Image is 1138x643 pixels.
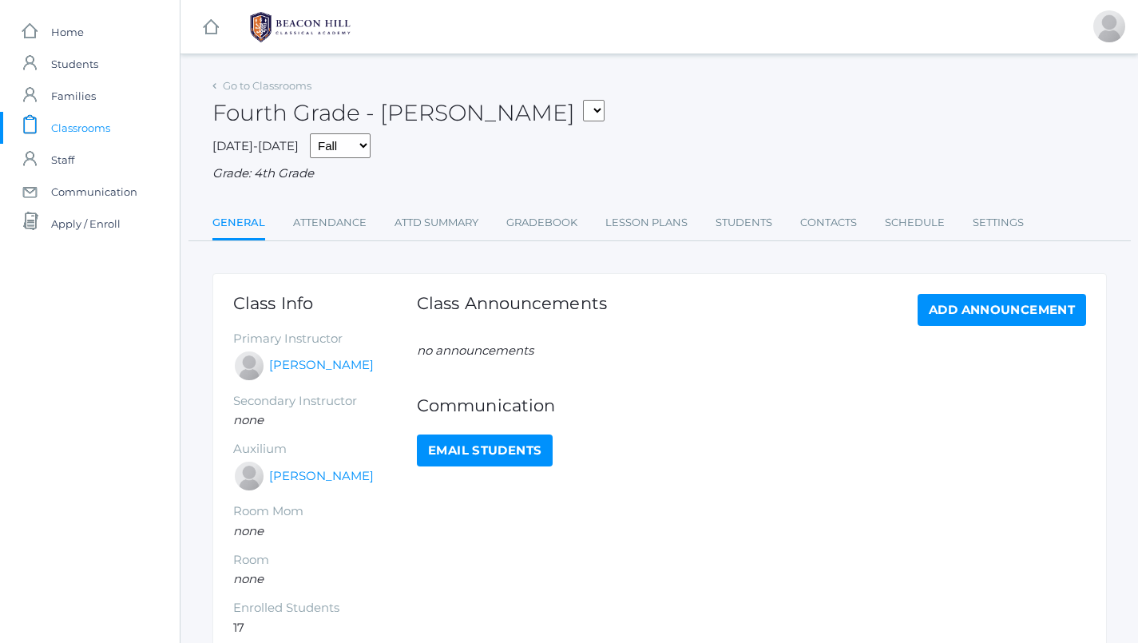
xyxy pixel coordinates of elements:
h5: Room Mom [233,505,417,518]
span: Staff [51,144,74,176]
h2: Fourth Grade - [PERSON_NAME] [212,101,605,125]
img: BHCALogos-05-308ed15e86a5a0abce9b8dd61676a3503ac9727e845dece92d48e8588c001991.png [240,7,360,47]
a: Gradebook [506,207,577,239]
span: Families [51,80,96,112]
em: none [233,412,264,427]
span: Apply / Enroll [51,208,121,240]
span: Communication [51,176,137,208]
a: [PERSON_NAME] [269,356,374,375]
em: none [233,523,264,538]
a: Schedule [885,207,945,239]
a: Settings [973,207,1024,239]
h1: Class Info [233,294,417,312]
a: Email Students [417,435,553,466]
h5: Room [233,554,417,567]
span: [DATE]-[DATE] [212,138,299,153]
a: Contacts [800,207,857,239]
h1: Class Announcements [417,294,607,322]
li: 17 [233,619,417,637]
em: no announcements [417,343,533,358]
a: General [212,207,265,241]
h5: Primary Instructor [233,332,417,346]
h5: Auxilium [233,443,417,456]
h1: Communication [417,396,1086,415]
h5: Enrolled Students [233,601,417,615]
div: Grade: 4th Grade [212,165,1107,183]
a: Lesson Plans [605,207,688,239]
div: Lydia Chaffin [1093,10,1125,42]
div: Heather Porter [233,460,265,492]
a: Attd Summary [395,207,478,239]
a: Go to Classrooms [223,79,311,92]
em: none [233,571,264,586]
a: [PERSON_NAME] [269,467,374,486]
div: Lydia Chaffin [233,350,265,382]
a: Add Announcement [918,294,1086,326]
span: Home [51,16,84,48]
span: Classrooms [51,112,110,144]
span: Students [51,48,98,80]
h5: Secondary Instructor [233,395,417,408]
a: Students [716,207,772,239]
a: Attendance [293,207,367,239]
